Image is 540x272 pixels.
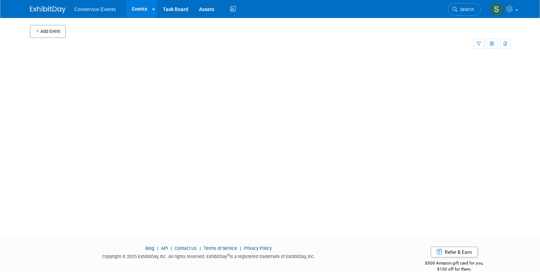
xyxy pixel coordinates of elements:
[155,246,160,251] span: |
[30,25,66,38] button: Add Event
[244,246,272,251] a: Privacy Policy
[30,252,387,260] div: Copyright © 2025 ExhibitDay, Inc. All rights reserved. ExhibitDay is a registered trademark of Ex...
[457,7,474,12] span: Search
[431,247,478,257] a: Refer & Earn
[227,253,230,257] sup: ®
[30,6,66,13] img: ExhibitDay
[398,256,510,272] div: $500 Amazon gift card for you,
[169,246,174,251] span: |
[198,246,202,251] span: |
[238,246,243,251] span: |
[490,2,504,16] img: Savannah Doctor
[161,246,168,251] a: API
[74,6,116,12] span: Conservice Events
[448,3,481,16] a: Search
[175,246,197,251] a: Contact Us
[145,246,154,251] a: Blog
[204,246,237,251] a: Terms of Service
